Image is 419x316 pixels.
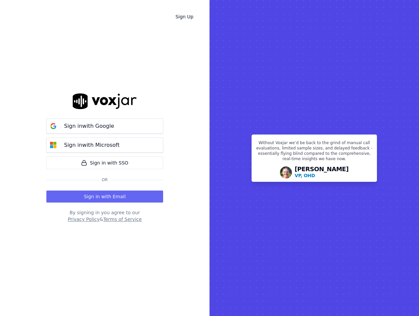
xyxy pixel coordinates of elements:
a: Sign Up [170,11,199,23]
img: Avatar [280,167,292,179]
p: Sign in with Microsoft [64,141,119,149]
span: Or [99,177,110,183]
button: Privacy Policy [68,216,99,223]
p: Without Voxjar we’d be back to the grind of manual call evaluations, limited sample sizes, and de... [256,140,373,164]
p: Sign in with Google [64,122,114,130]
button: Sign inwith Google [46,118,163,133]
img: google Sign in button [47,119,60,133]
button: Sign in with Email [46,191,163,203]
img: logo [73,93,137,109]
div: [PERSON_NAME] [295,166,349,179]
img: microsoft Sign in button [47,138,60,152]
button: Sign inwith Microsoft [46,137,163,152]
button: Terms of Service [103,216,141,223]
div: By signing in you agree to our & [46,209,163,223]
a: Sign in with SSO [46,156,163,169]
p: VP, OHD [295,172,315,179]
